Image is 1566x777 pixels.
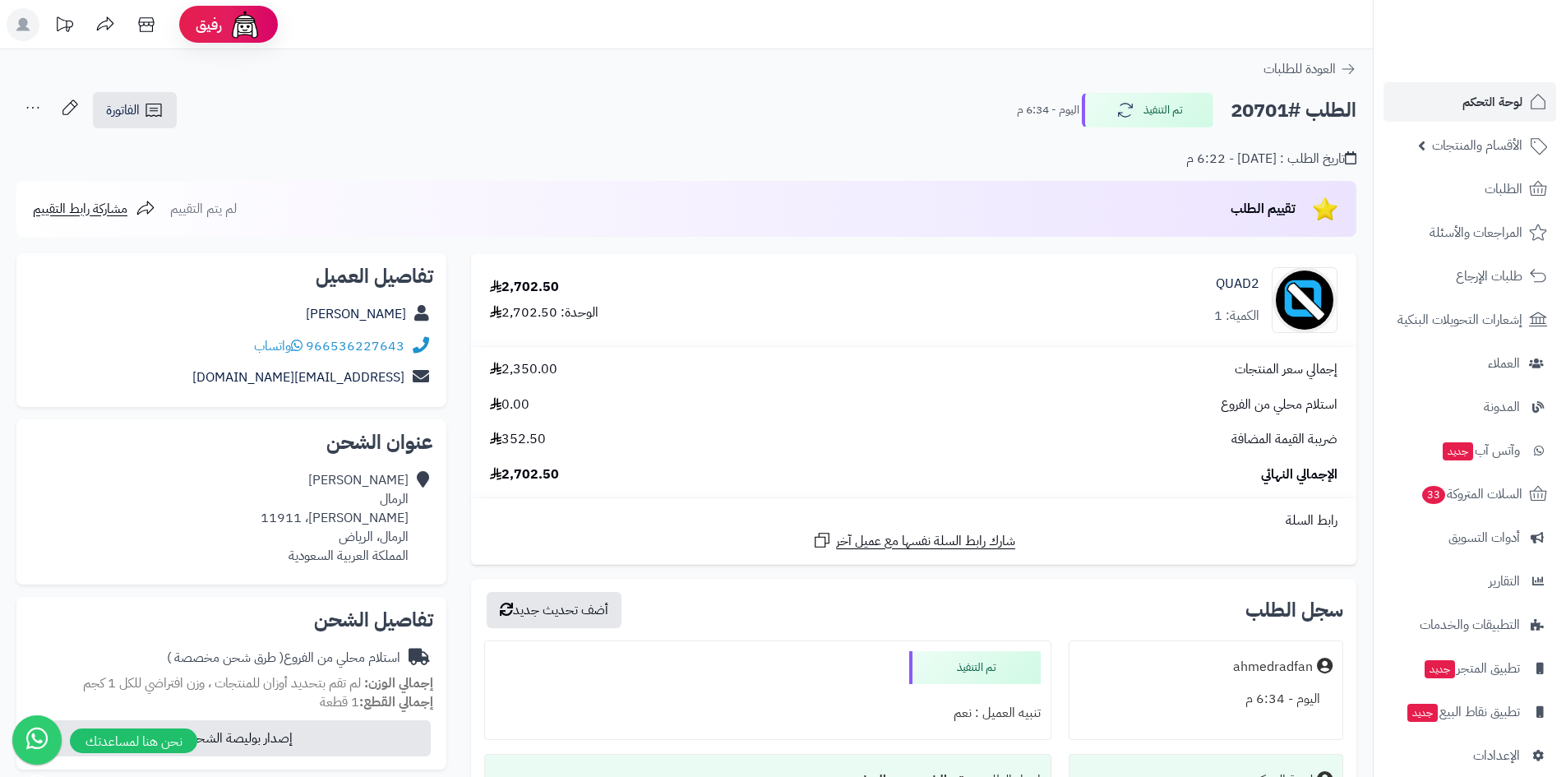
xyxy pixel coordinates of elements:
img: ai-face.png [229,8,261,41]
span: جديد [1407,704,1438,722]
span: 33 [1422,486,1445,504]
a: الفاتورة [93,92,177,128]
h2: عنوان الشحن [30,432,433,452]
a: أدوات التسويق [1384,518,1556,557]
span: أدوات التسويق [1448,526,1520,549]
span: الإعدادات [1473,744,1520,767]
span: 0.00 [490,395,529,414]
span: لم يتم التقييم [170,199,237,219]
h3: سجل الطلب [1245,600,1343,620]
small: اليوم - 6:34 م [1017,102,1079,118]
a: شارك رابط السلة نفسها مع عميل آخر [812,530,1015,551]
a: وآتس آبجديد [1384,431,1556,470]
div: [PERSON_NAME] الرمال [PERSON_NAME]، 11911 الرمال، الرياض المملكة العربية السعودية [261,471,409,565]
span: ضريبة القيمة المضافة [1231,430,1337,449]
span: جديد [1425,660,1455,678]
div: رابط السلة [478,511,1350,530]
strong: إجمالي الوزن: [364,673,433,693]
span: الفاتورة [106,100,140,120]
a: الطلبات [1384,169,1556,209]
span: 2,702.50 [490,465,559,484]
span: لم تقم بتحديد أوزان للمنتجات ، وزن افتراضي للكل 1 كجم [83,673,361,693]
a: الإعدادات [1384,736,1556,775]
span: وآتس آب [1441,439,1520,462]
a: التطبيقات والخدمات [1384,605,1556,645]
span: شارك رابط السلة نفسها مع عميل آخر [836,532,1015,551]
a: السلات المتروكة33 [1384,474,1556,514]
span: طلبات الإرجاع [1456,265,1522,288]
span: الإجمالي النهائي [1261,465,1337,484]
h2: تفاصيل الشحن [30,610,433,630]
div: تنبيه العميل : نعم [495,697,1040,729]
a: 966536227643 [306,336,404,356]
a: تطبيق المتجرجديد [1384,649,1556,688]
a: تطبيق نقاط البيعجديد [1384,692,1556,732]
button: تم التنفيذ [1082,93,1213,127]
h2: الطلب #20701 [1231,94,1356,127]
img: no_image-90x90.png [1273,267,1337,333]
span: رفيق [196,15,222,35]
small: 1 قطعة [320,692,433,712]
a: QUAD2 [1216,275,1259,294]
span: ( طرق شحن مخصصة ) [167,648,284,668]
button: أضف تحديث جديد [487,592,621,628]
h2: تفاصيل العميل [30,266,433,286]
div: استلام محلي من الفروع [167,649,400,668]
span: المراجعات والأسئلة [1430,221,1522,244]
a: مشاركة رابط التقييم [33,199,155,219]
span: الطلبات [1485,178,1522,201]
div: ahmedradfan [1233,658,1313,677]
div: تاريخ الطلب : [DATE] - 6:22 م [1186,150,1356,169]
span: لوحة التحكم [1462,90,1522,113]
span: تطبيق نقاط البيع [1406,701,1520,724]
a: العملاء [1384,344,1556,383]
div: اليوم - 6:34 م [1079,683,1333,715]
div: 2,702.50 [490,278,559,297]
a: طلبات الإرجاع [1384,257,1556,296]
span: إشعارات التحويلات البنكية [1397,308,1522,331]
span: استلام محلي من الفروع [1221,395,1337,414]
a: التقارير [1384,562,1556,601]
a: إشعارات التحويلات البنكية [1384,300,1556,340]
span: مشاركة رابط التقييم [33,199,127,219]
span: تطبيق المتجر [1423,657,1520,680]
div: الكمية: 1 [1214,307,1259,326]
div: تم التنفيذ [909,651,1041,684]
span: التطبيقات والخدمات [1420,613,1520,636]
span: جديد [1443,442,1473,460]
a: المدونة [1384,387,1556,427]
a: المراجعات والأسئلة [1384,213,1556,252]
span: التقارير [1489,570,1520,593]
span: إجمالي سعر المنتجات [1235,360,1337,379]
span: 2,350.00 [490,360,557,379]
button: إصدار بوليصة الشحن [27,720,431,756]
a: [PERSON_NAME] [306,304,406,324]
a: [EMAIL_ADDRESS][DOMAIN_NAME] [192,368,404,387]
span: 352.50 [490,430,546,449]
a: العودة للطلبات [1263,59,1356,79]
span: العودة للطلبات [1263,59,1336,79]
a: تحديثات المنصة [44,8,85,45]
span: السلات المتروكة [1420,483,1522,506]
a: لوحة التحكم [1384,82,1556,122]
a: واتساب [254,336,303,356]
div: الوحدة: 2,702.50 [490,303,598,322]
span: العملاء [1488,352,1520,375]
strong: إجمالي القطع: [359,692,433,712]
span: الأقسام والمنتجات [1432,134,1522,157]
span: تقييم الطلب [1231,199,1296,219]
span: المدونة [1484,395,1520,419]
